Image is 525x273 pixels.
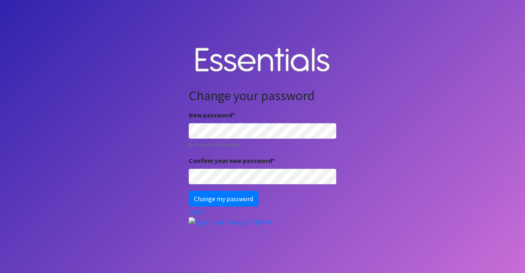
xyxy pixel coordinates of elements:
[272,156,275,165] abbr: required
[251,217,272,225] a: Sign up
[189,39,336,82] img: Human Essentials
[189,217,250,227] img: Sign in with Google
[189,191,258,206] input: Change my password
[232,111,235,119] abbr: required
[189,110,235,120] label: New password
[189,88,336,103] h2: Change your password
[189,140,336,149] small: 8 characters minimum
[189,156,275,165] label: Confirm your new password
[189,207,206,216] a: Log in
